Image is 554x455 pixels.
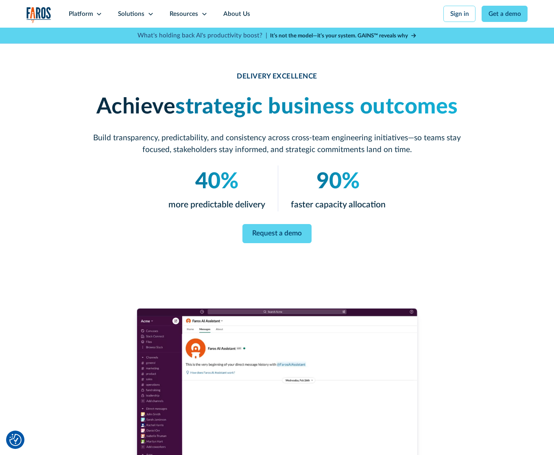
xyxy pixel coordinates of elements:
a: home [26,7,52,23]
a: Request a demo [242,224,312,243]
em: 40% [195,171,239,193]
div: Resources [170,9,198,19]
img: Revisit consent button [9,434,22,446]
img: Logo of the analytics and reporting company Faros. [26,7,52,23]
strong: It’s not the model—it’s your system. GAINS™ reveals why [270,33,408,39]
p: What's holding back AI's productivity boost? | [137,31,267,40]
em: 90% [316,171,360,193]
p: more predictable delivery [168,198,265,211]
p: Build transparency, predictability, and consistency across cross-team engineering initiatives—so ... [89,133,465,157]
a: Get a demo [482,6,528,22]
div: Platform [69,9,93,19]
div: Solutions [118,9,144,19]
button: Cookie Settings [9,434,22,446]
em: strategic business outcomes [175,96,458,118]
a: It’s not the model—it’s your system. GAINS™ reveals why [270,32,417,40]
strong: Achieve [96,96,175,118]
p: faster capacity allocation [291,198,386,211]
a: Sign in [443,6,475,22]
strong: DELIVERY EXCELLENCE [237,73,317,80]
